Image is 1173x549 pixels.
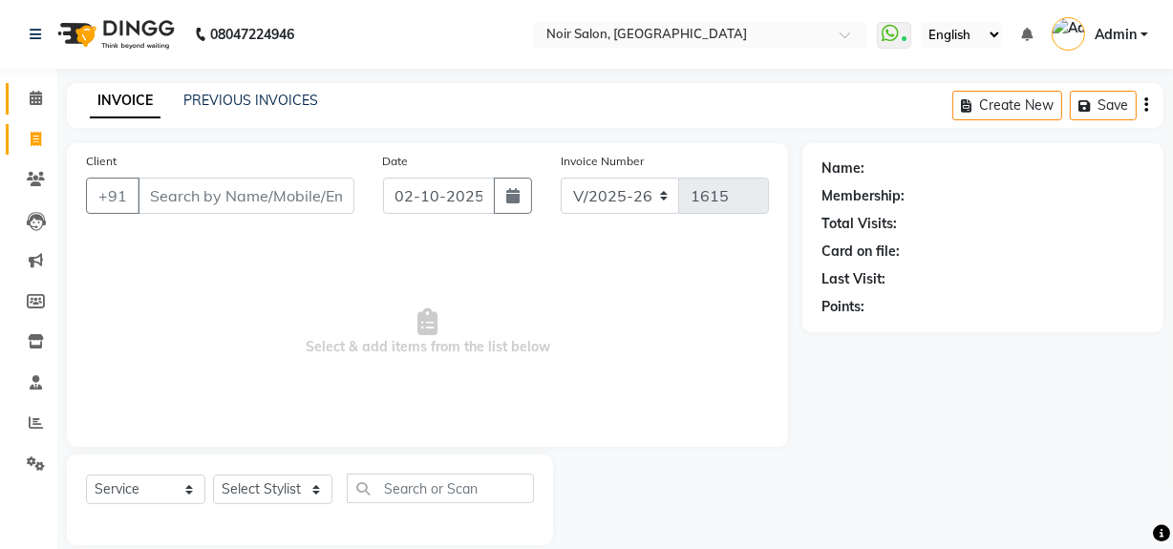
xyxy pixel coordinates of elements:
div: Last Visit: [821,269,885,289]
div: Total Visits: [821,214,897,234]
input: Search by Name/Mobile/Email/Code [138,178,354,214]
a: PREVIOUS INVOICES [183,92,318,109]
img: logo [49,8,180,61]
span: Select & add items from the list below [86,237,769,428]
input: Search or Scan [347,474,534,503]
div: Card on file: [821,242,900,262]
label: Invoice Number [561,153,644,170]
button: +91 [86,178,139,214]
span: Admin [1095,25,1137,45]
b: 08047224946 [210,8,294,61]
a: INVOICE [90,84,160,118]
div: Points: [821,297,864,317]
button: Save [1070,91,1137,120]
button: Create New [952,91,1062,120]
img: Admin [1052,17,1085,51]
div: Membership: [821,186,905,206]
div: Name: [821,158,864,179]
label: Date [383,153,409,170]
label: Client [86,153,117,170]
